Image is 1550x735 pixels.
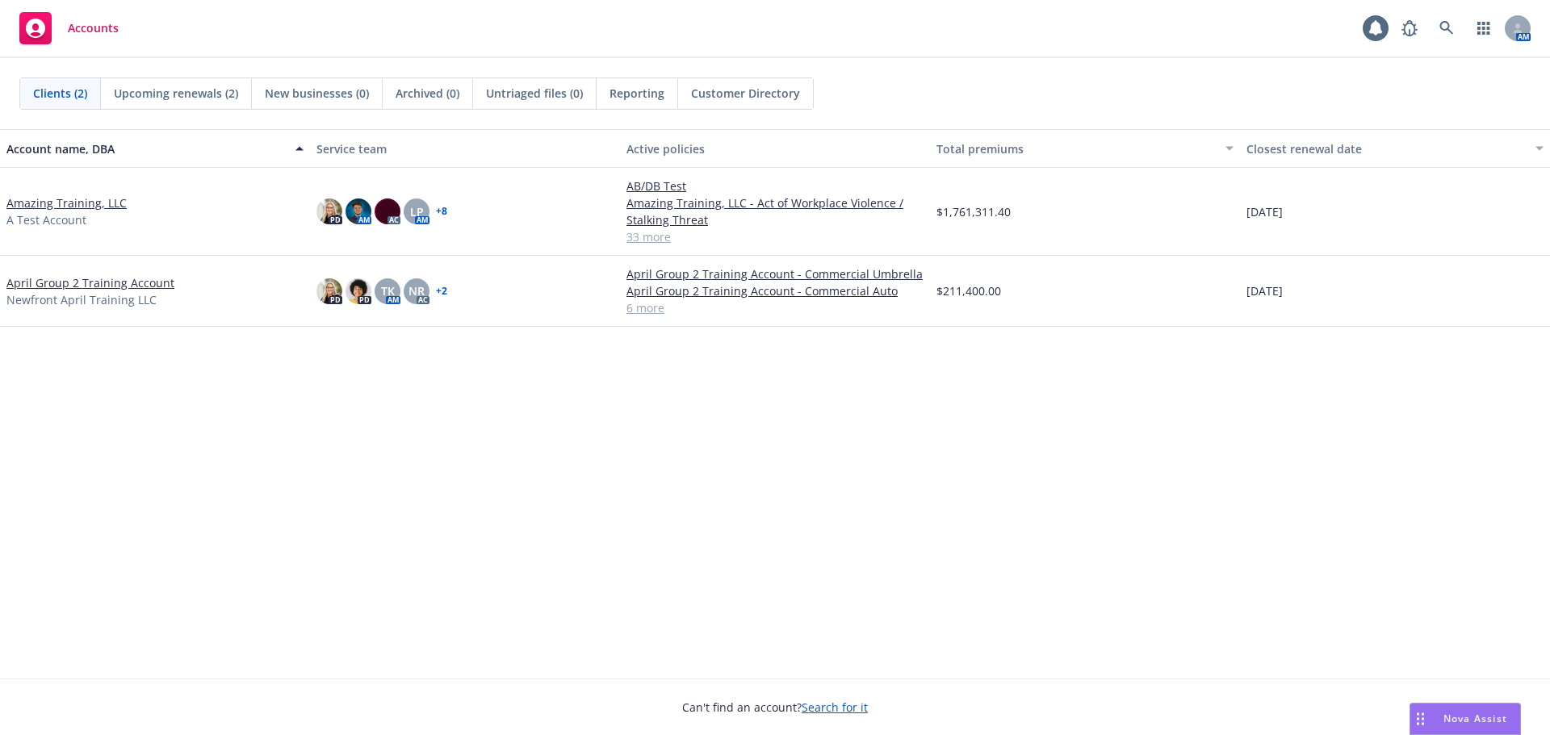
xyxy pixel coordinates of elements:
[610,85,664,102] span: Reporting
[626,194,924,228] a: Amazing Training, LLC - Act of Workplace Violence / Stalking Threat
[410,203,424,220] span: LP
[626,228,924,245] a: 33 more
[1431,12,1463,44] a: Search
[6,291,157,308] span: Newfront April Training LLC
[626,265,924,282] a: April Group 2 Training Account - Commercial Umbrella
[1246,282,1283,299] span: [DATE]
[1410,704,1431,734] div: Drag to move
[316,140,614,157] div: Service team
[375,198,400,224] img: photo
[930,129,1240,168] button: Total premiums
[316,278,342,304] img: photo
[936,203,1011,220] span: $1,761,311.40
[682,699,868,716] span: Can't find an account?
[346,198,371,224] img: photo
[436,286,447,296] a: + 2
[408,282,425,299] span: NR
[626,140,924,157] div: Active policies
[316,198,342,224] img: photo
[626,177,924,194] a: AB/DB Test
[1240,129,1550,168] button: Closest renewal date
[310,129,620,168] button: Service team
[936,282,1001,299] span: $211,400.00
[265,85,369,102] span: New businesses (0)
[620,129,930,168] button: Active policies
[114,85,238,102] span: Upcoming renewals (2)
[1410,703,1521,735] button: Nova Assist
[33,85,87,102] span: Clients (2)
[68,22,119,35] span: Accounts
[1246,140,1526,157] div: Closest renewal date
[6,274,174,291] a: April Group 2 Training Account
[626,299,924,316] a: 6 more
[6,140,286,157] div: Account name, DBA
[1393,12,1426,44] a: Report a Bug
[691,85,800,102] span: Customer Directory
[1468,12,1500,44] a: Switch app
[486,85,583,102] span: Untriaged files (0)
[436,207,447,216] a: + 8
[936,140,1216,157] div: Total premiums
[1443,712,1507,725] span: Nova Assist
[6,194,127,211] a: Amazing Training, LLC
[1246,203,1283,220] span: [DATE]
[626,282,924,299] a: April Group 2 Training Account - Commercial Auto
[6,211,86,228] span: A Test Account
[346,278,371,304] img: photo
[396,85,459,102] span: Archived (0)
[381,282,395,299] span: TK
[802,700,868,715] a: Search for it
[13,6,125,51] a: Accounts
